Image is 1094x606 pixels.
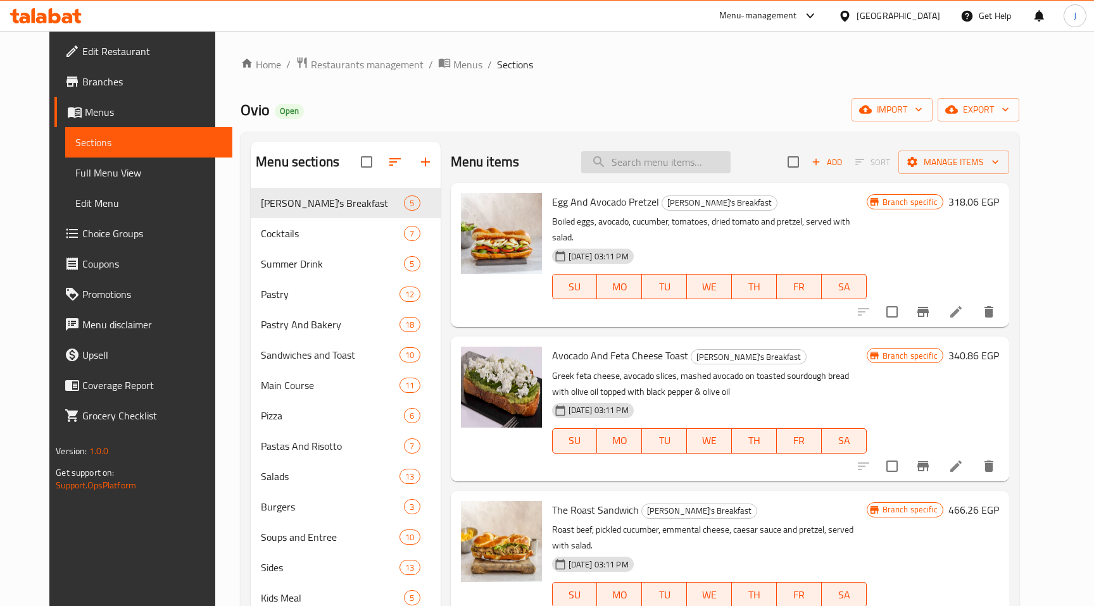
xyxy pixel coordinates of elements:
[737,586,772,604] span: TH
[822,274,867,299] button: SA
[602,586,637,604] span: MO
[552,368,867,400] p: Greek feta cheese, avocado slices, mashed avocado on toasted sourdough bread with olive oil toppe...
[54,340,232,370] a: Upsell
[54,36,232,66] a: Edit Restaurant
[89,443,109,459] span: 1.0.0
[563,250,634,263] span: [DATE] 03:11 PM
[405,258,419,270] span: 5
[54,97,232,127] a: Menus
[404,590,420,605] div: items
[75,135,222,150] span: Sections
[642,274,687,299] button: TU
[862,102,922,118] span: import
[261,287,399,302] div: Pastry
[251,218,440,249] div: Cocktails7
[261,590,404,605] span: Kids Meal
[82,317,222,332] span: Menu disclaimer
[65,127,232,158] a: Sections
[563,559,634,571] span: [DATE] 03:11 PM
[602,278,637,296] span: MO
[405,410,419,422] span: 6
[948,347,999,364] h6: 340.86 EGP
[261,408,404,423] span: Pizza
[251,340,440,370] div: Sandwiches and Toast10
[852,98,933,121] button: import
[251,552,440,583] div: Sides13
[404,499,420,514] div: items
[261,226,404,241] span: Cocktails
[56,443,87,459] span: Version:
[261,317,399,332] span: Pastry And Bakery
[877,350,943,362] span: Branch specific
[261,469,399,484] span: Salads
[54,309,232,340] a: Menu disclaimer
[877,196,943,208] span: Branch specific
[782,278,817,296] span: FR
[552,522,867,553] p: Roast beef, pickled cucumber, emmental cheese, caesar sauce and pretzel, served with salad.
[497,57,533,72] span: Sections
[948,102,1009,118] span: export
[429,57,433,72] li: /
[54,370,232,400] a: Coverage Report
[662,195,777,211] div: Ovio's Breakfast
[552,346,688,365] span: Avocado And Feta Cheese Toast
[85,104,222,120] span: Menus
[400,319,419,331] span: 18
[974,297,1004,327] button: delete
[261,529,399,545] span: Soups and Entree
[558,586,593,604] span: SU
[261,347,399,362] span: Sandwiches and Toast
[948,501,999,519] h6: 466.26 EGP
[948,304,964,319] a: Edit menu item
[82,44,222,59] span: Edit Restaurant
[687,428,732,454] button: WE
[461,193,542,274] img: Egg And Avocado Pretzel
[602,431,637,450] span: MO
[261,378,399,393] span: Main Course
[261,499,404,514] span: Burgers
[777,428,822,454] button: FR
[261,195,404,211] div: Ovio's Breakfast
[256,152,339,171] h2: Menu sections
[82,287,222,302] span: Promotions
[558,278,593,296] span: SU
[552,214,867,245] p: Boiled eggs, avocado, cucumber, tomatoes, dried tomato and pretzel, served with salad.
[399,560,420,575] div: items
[737,431,772,450] span: TH
[54,66,232,97] a: Branches
[909,154,999,170] span: Manage items
[687,274,732,299] button: WE
[597,274,642,299] button: MO
[647,586,682,604] span: TU
[780,149,807,175] span: Select section
[692,278,727,296] span: WE
[732,274,777,299] button: TH
[691,349,807,364] div: Ovio's Breakfast
[404,438,420,454] div: items
[597,428,642,454] button: MO
[662,195,777,210] span: [PERSON_NAME]'s Breakfast
[898,151,1009,174] button: Manage items
[65,158,232,188] a: Full Menu View
[261,256,404,271] span: Summer Drink
[974,451,1004,481] button: delete
[251,249,440,279] div: Summer Drink5
[82,74,222,89] span: Branches
[82,256,222,271] span: Coupons
[405,440,419,452] span: 7
[251,461,440,492] div: Salads13
[261,560,399,575] span: Sides
[241,96,270,124] span: Ovio
[948,459,964,474] a: Edit menu item
[241,56,1019,73] nav: breadcrumb
[404,408,420,423] div: items
[410,147,441,177] button: Add section
[399,287,420,302] div: items
[847,152,898,172] span: Select section first
[353,149,380,175] span: Select all sections
[948,193,999,211] h6: 318.06 EGP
